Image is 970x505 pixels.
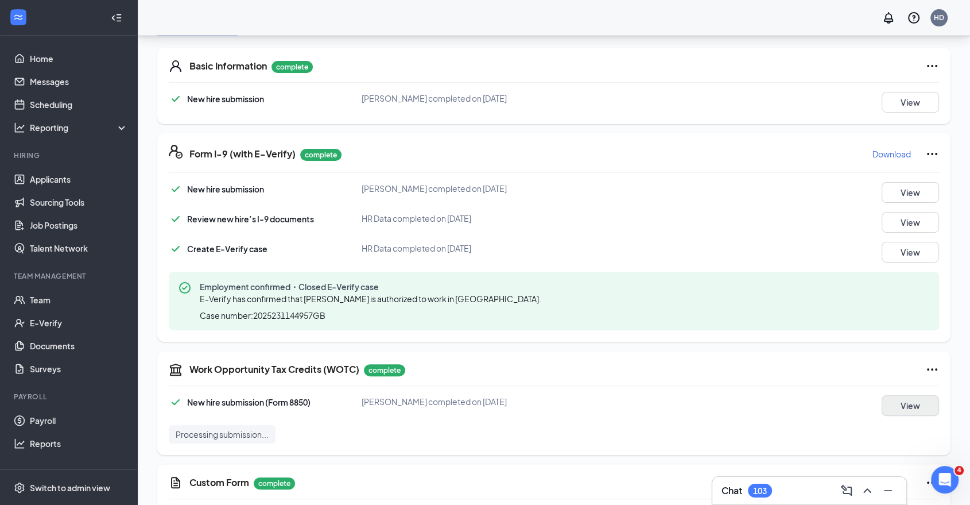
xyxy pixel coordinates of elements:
svg: ComposeMessage [840,484,853,498]
svg: CheckmarkCircle [178,281,192,295]
svg: Checkmark [169,395,183,409]
div: Reporting [30,122,129,133]
span: HR Data completed on [DATE] [362,243,471,253]
p: Download [872,148,911,160]
svg: Analysis [14,122,25,133]
a: Applicants [30,168,128,191]
h5: Form I-9 (with E-Verify) [189,148,296,160]
svg: Checkmark [169,242,183,256]
svg: ChevronUp [860,484,874,498]
div: Hiring [14,151,126,160]
svg: Ellipses [925,59,939,73]
span: [PERSON_NAME] completed on [DATE] [362,93,507,103]
svg: Checkmark [169,92,183,106]
svg: TaxGovernmentIcon [169,363,183,376]
span: Employment confirmed・Closed E-Verify case [200,281,546,292]
h5: Basic Information [189,60,267,72]
span: Processing submission... [176,429,269,440]
div: Team Management [14,271,126,281]
a: Talent Network [30,237,128,260]
a: Documents [30,334,128,357]
p: complete [364,364,405,376]
svg: Notifications [882,11,895,25]
span: New hire submission [187,94,264,104]
svg: Ellipses [925,476,939,489]
button: Download [872,145,911,163]
button: View [882,242,939,263]
button: View [882,395,939,416]
h5: Custom Form [189,476,249,489]
span: E-Verify has confirmed that [PERSON_NAME] is authorized to work in [GEOGRAPHIC_DATA]. [200,294,541,304]
div: HD [934,13,944,22]
span: [PERSON_NAME] completed on [DATE] [362,396,507,407]
svg: Ellipses [925,363,939,376]
svg: CustomFormIcon [169,476,183,489]
svg: Checkmark [169,212,183,226]
svg: QuestionInfo [907,11,921,25]
svg: Settings [14,482,25,494]
div: Payroll [14,392,126,402]
a: Surveys [30,357,128,380]
svg: WorkstreamLogo [13,11,24,23]
svg: FormI9EVerifyIcon [169,145,183,159]
a: E-Verify [30,311,128,334]
a: Home [30,47,128,70]
button: ComposeMessage [837,481,856,500]
svg: Ellipses [925,147,939,161]
p: complete [300,149,342,161]
a: Reports [30,432,128,455]
iframe: Intercom live chat [931,466,959,494]
div: 103 [753,486,767,496]
span: [PERSON_NAME] completed on [DATE] [362,183,507,194]
a: Payroll [30,409,128,432]
button: Minimize [879,481,897,500]
button: ChevronUp [858,481,876,500]
h3: Chat [721,484,742,497]
button: View [882,212,939,233]
button: View [882,182,939,203]
h5: Work Opportunity Tax Credits (WOTC) [189,363,359,376]
a: Sourcing Tools [30,191,128,214]
span: Create E-Verify case [187,244,267,254]
p: complete [254,477,295,489]
span: 4 [955,466,964,475]
span: HR Data completed on [DATE] [362,213,471,223]
a: Scheduling [30,93,128,116]
span: New hire submission (Form 8850) [187,397,311,407]
svg: Checkmark [169,182,183,196]
svg: Minimize [881,484,895,498]
a: Job Postings [30,214,128,237]
svg: Collapse [111,12,122,24]
svg: User [169,59,183,73]
span: Review new hire’s I-9 documents [187,214,314,224]
button: View [882,92,939,113]
span: Case number: 2025231144957GB [200,310,325,321]
a: Team [30,288,128,311]
span: New hire submission [187,184,264,194]
p: complete [271,61,313,73]
div: Switch to admin view [30,482,110,494]
a: Messages [30,70,128,93]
